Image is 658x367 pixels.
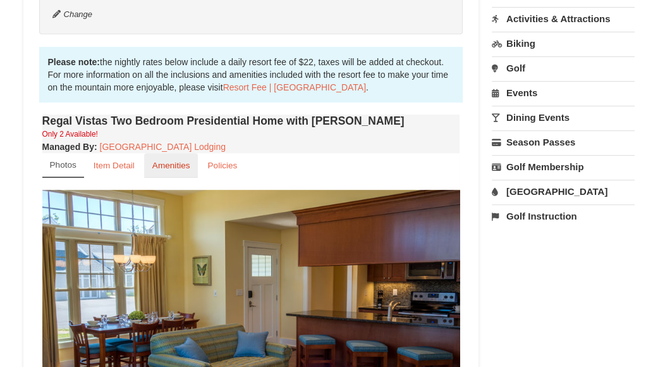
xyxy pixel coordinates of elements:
a: Golf Membership [492,155,635,178]
small: Policies [207,161,237,170]
a: Dining Events [492,106,635,129]
span: Managed By [42,142,94,152]
small: Item Detail [94,161,135,170]
a: Season Passes [492,130,635,154]
small: Amenities [152,161,190,170]
div: the nightly rates below include a daily resort fee of $22, taxes will be added at checkout. For m... [39,47,463,103]
a: Item Detail [85,153,143,178]
a: Golf [492,56,635,80]
a: Policies [199,153,245,178]
small: Only 2 Available! [42,130,98,139]
strong: : [42,142,97,152]
strong: Please note: [48,57,100,67]
a: Resort Fee | [GEOGRAPHIC_DATA] [223,82,366,92]
button: Change [52,8,94,22]
a: [GEOGRAPHIC_DATA] Lodging [100,142,226,152]
a: Events [492,81,635,104]
h4: Regal Vistas Two Bedroom Presidential Home with [PERSON_NAME] [42,115,460,127]
a: Photos [42,153,84,178]
a: Amenities [144,153,198,178]
a: Biking [492,32,635,55]
a: Activities & Attractions [492,7,635,30]
small: Photos [50,160,76,170]
a: [GEOGRAPHIC_DATA] [492,180,635,203]
a: Golf Instruction [492,204,635,228]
